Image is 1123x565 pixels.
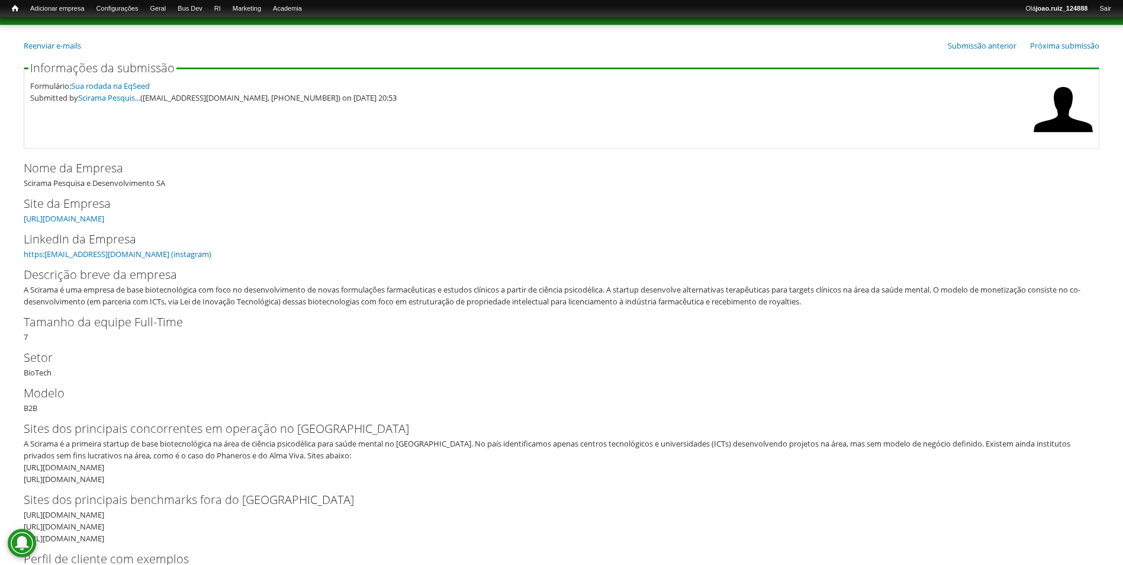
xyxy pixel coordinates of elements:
label: Descrição breve da empresa [24,266,1080,284]
div: [URL][DOMAIN_NAME] [URL][DOMAIN_NAME] [URL][DOMAIN_NAME] [24,491,1099,544]
a: Scirama Pesquis... [78,92,140,103]
a: [URL][DOMAIN_NAME] [24,213,104,224]
a: Ver perfil do usuário. [1034,131,1093,142]
img: Foto de Scirama Pesquisa e Desenvolvimento SA [1034,80,1093,139]
div: Submitted by ([EMAIL_ADDRESS][DOMAIN_NAME], [PHONE_NUMBER]) on [DATE] 20:53 [30,92,1028,104]
label: Sites dos principais benchmarks fora do [GEOGRAPHIC_DATA] [24,491,1080,509]
div: Scirama Pesquisa e Desenvolvimento SA [24,159,1099,189]
a: Configurações [91,3,144,15]
a: Reenviar e-mails [24,40,81,51]
a: RI [208,3,227,15]
a: Olájoao.ruiz_124888 [1019,3,1093,15]
label: LinkedIn da Empresa [24,230,1080,248]
label: Nome da Empresa [24,159,1080,177]
a: Sua rodada na EqSeed [71,81,150,91]
div: B2B [24,384,1099,414]
span: Início [12,4,18,12]
strong: joao.ruiz_124888 [1036,5,1088,12]
div: A Scirama é a primeira startup de base biotecnológica na área de ciência psicodélica para saúde m... [24,438,1092,485]
a: Bus Dev [172,3,208,15]
a: Sair [1093,3,1117,15]
a: Academia [267,3,308,15]
legend: Informações da submissão [28,62,176,74]
a: https:[EMAIL_ADDRESS][DOMAIN_NAME] (instagram) [24,249,211,259]
label: Modelo [24,384,1080,402]
a: Início [6,3,24,14]
label: Sites dos principais concorrentes em operação no [GEOGRAPHIC_DATA] [24,420,1080,438]
label: Setor [24,349,1080,367]
div: Formulário: [30,80,1028,92]
a: Próxima submissão [1030,40,1099,51]
a: Adicionar empresa [24,3,91,15]
div: A Scirama é uma empresa de base biotecnológica com foco no desenvolvimento de novas formulações f... [24,284,1092,307]
label: Site da Empresa [24,195,1080,213]
a: Submissão anterior [948,40,1016,51]
a: Geral [144,3,172,15]
div: 7 [24,313,1099,343]
a: Marketing [227,3,267,15]
label: Tamanho da equipe Full-Time [24,313,1080,331]
div: BioTech [24,349,1099,378]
